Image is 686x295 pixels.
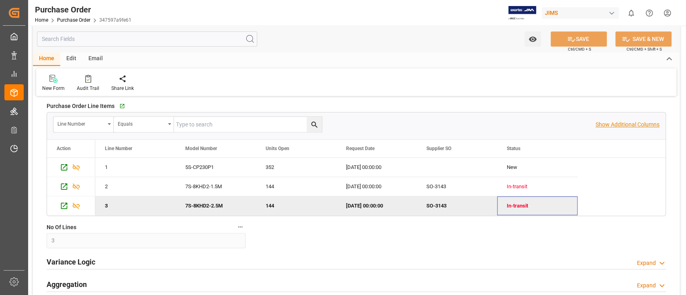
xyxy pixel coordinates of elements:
[235,222,246,232] button: No Of Lines
[627,46,662,52] span: Ctrl/CMD + Shift + S
[507,197,568,215] div: In-transit
[176,177,256,196] div: 7S-8KHD2-1.5M
[256,196,336,215] div: 144
[111,85,134,92] div: Share Link
[426,146,451,151] span: Supplier SO
[42,85,65,92] div: New Form
[47,102,115,110] span: Purchase Order Line Items
[336,196,417,215] div: [DATE] 00:00:00
[114,117,174,132] button: open menu
[82,52,109,66] div: Email
[507,177,568,196] div: In-transit
[336,158,417,177] div: [DATE] 00:00:00
[95,158,176,177] div: 1
[508,6,536,20] img: Exertis%20JAM%20-%20Email%20Logo.jpg_1722504956.jpg
[95,177,577,196] div: Press SPACE to select this row.
[118,118,165,128] div: Equals
[640,4,658,22] button: Help Center
[33,52,60,66] div: Home
[77,85,99,92] div: Audit Trail
[47,223,76,232] span: No Of Lines
[47,279,87,290] h2: Aggregation
[57,17,90,23] a: Purchase Order
[57,146,71,151] div: Action
[60,52,82,66] div: Edit
[176,158,256,177] div: 5S-CP230P1
[176,196,256,215] div: 7S-8KHD2-2.5M
[307,117,322,132] button: search button
[524,31,541,47] button: open menu
[95,196,577,216] div: Press SPACE to deselect this row.
[622,4,640,22] button: show 0 new notifications
[47,158,95,177] div: Press SPACE to select this row.
[507,158,568,177] div: New
[336,177,417,196] div: [DATE] 00:00:00
[174,117,322,132] input: Type to search
[417,177,497,196] div: SO-3143
[615,31,672,47] button: SAVE & NEW
[637,281,656,290] div: Expand
[542,7,619,19] div: JIMS
[37,31,257,47] input: Search Fields
[47,177,95,196] div: Press SPACE to select this row.
[551,31,607,47] button: SAVE
[256,177,336,196] div: 144
[105,146,132,151] span: Line Number
[637,259,656,267] div: Expand
[596,120,659,129] p: Show Additional Columns
[266,146,289,151] span: Units Open
[568,46,591,52] span: Ctrl/CMD + S
[47,256,95,267] h2: Variance Logic
[35,17,48,23] a: Home
[95,158,577,177] div: Press SPACE to select this row.
[185,146,217,151] span: Model Number
[507,146,520,151] span: Status
[95,177,176,196] div: 2
[256,158,336,177] div: 352
[95,196,176,215] div: 3
[417,196,497,215] div: SO-3143
[47,196,95,216] div: Press SPACE to deselect this row.
[542,5,622,20] button: JIMS
[35,4,131,16] div: Purchase Order
[346,146,375,151] span: Request Date
[53,117,114,132] button: open menu
[57,118,105,128] div: Line Number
